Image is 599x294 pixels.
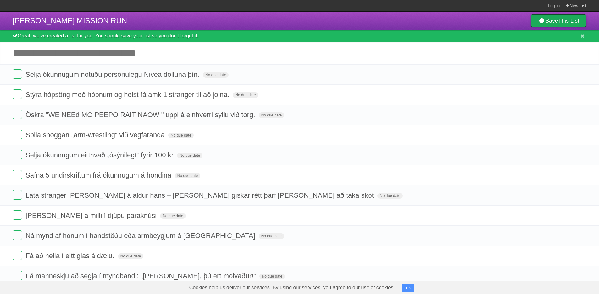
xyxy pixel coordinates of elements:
[25,71,201,78] span: Selja ókunnugum notuðu persónulegu Nivea dolluna þín.
[160,213,186,219] span: No due date
[118,253,143,259] span: No due date
[13,251,22,260] label: Done
[25,191,375,199] span: Láta stranger [PERSON_NAME] á aldur hans – [PERSON_NAME] giskar rétt þarf [PERSON_NAME] að taka skot
[177,153,202,158] span: No due date
[558,18,579,24] b: This List
[13,89,22,99] label: Done
[25,151,175,159] span: Selja ókunnugum eitthvað „ósýnilegt“ fyrir 100 kr
[13,190,22,200] label: Done
[13,210,22,220] label: Done
[25,131,166,139] span: Spila snöggan „arm-wrestling“ við vegfaranda
[13,230,22,240] label: Done
[259,233,284,239] span: No due date
[13,150,22,159] label: Done
[13,110,22,119] label: Done
[25,212,158,219] span: [PERSON_NAME] á milli í djúpu paraknúsi
[25,91,231,99] span: Stýra hópsöng með hópnum og helst fá amk 1 stranger til að joina.
[377,193,403,199] span: No due date
[259,274,285,279] span: No due date
[13,170,22,179] label: Done
[168,133,194,138] span: No due date
[25,272,257,280] span: Fá manneskju að segja í myndbandi: „[PERSON_NAME], þú ert mölvaður!“
[25,252,116,260] span: Fá að hella í eitt glas á dælu.
[259,112,284,118] span: No due date
[203,72,228,78] span: No due date
[13,16,127,25] span: [PERSON_NAME] MISSION RUN
[25,171,173,179] span: Safna 5 undirskriftum frá ókunnugum á höndina
[183,281,401,294] span: Cookies help us deliver our services. By using our services, you agree to our use of cookies.
[25,232,257,240] span: Ná mynd af honum í handstöðu eða armbeygjum á [GEOGRAPHIC_DATA]
[13,69,22,79] label: Done
[175,173,200,178] span: No due date
[233,92,258,98] span: No due date
[531,14,586,27] a: SaveThis List
[25,111,257,119] span: Öskra "WE NEEd MO PEEPO RAIT NAOW " uppi á einhverri syllu við torg.
[402,284,415,292] button: OK
[13,271,22,280] label: Done
[13,130,22,139] label: Done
